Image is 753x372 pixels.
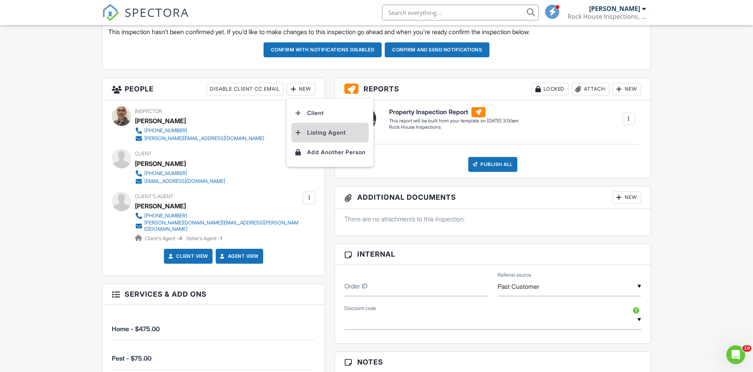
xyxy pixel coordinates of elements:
span: Client [135,151,152,157]
h3: Additional Documents [335,186,651,209]
div: Rock House Inspections [389,124,518,131]
div: [PERSON_NAME] [589,5,640,13]
label: Referral source [498,272,531,279]
div: This report will be built from your template on [DATE] 3:00am [389,118,518,124]
div: Publish All [468,157,517,172]
label: Order ID [344,282,367,290]
div: New [287,83,315,95]
div: [PHONE_NUMBER] [144,170,187,177]
a: [PHONE_NUMBER] [135,170,225,177]
h3: People [102,78,325,100]
span: Seller's Agent - [186,235,222,241]
span: 10 [742,345,751,352]
a: [PHONE_NUMBER] [135,127,264,135]
div: [PERSON_NAME] [135,115,186,127]
img: The Best Home Inspection Software - Spectora [102,4,119,21]
p: There are no attachments to this inspection. [344,215,641,223]
div: Attach [572,83,609,95]
div: [EMAIL_ADDRESS][DOMAIN_NAME] [144,178,225,184]
div: [PERSON_NAME][DOMAIN_NAME][EMAIL_ADDRESS][PERSON_NAME][DOMAIN_NAME] [144,220,301,232]
div: [PERSON_NAME][EMAIL_ADDRESS][DOMAIN_NAME] [144,135,264,142]
div: New [613,83,641,95]
strong: 4 [179,235,182,241]
a: [PHONE_NUMBER] [135,212,301,220]
div: [PHONE_NUMBER] [144,213,187,219]
a: [PERSON_NAME][EMAIL_ADDRESS][DOMAIN_NAME] [135,135,264,142]
a: Agent View [218,252,259,260]
strong: 1 [220,235,222,241]
div: Disable Client CC Email [206,83,284,95]
a: [EMAIL_ADDRESS][DOMAIN_NAME] [135,177,225,185]
iframe: Intercom live chat [726,345,745,364]
a: [PERSON_NAME] [135,200,186,212]
span: Home - $475.00 [112,325,160,333]
button: Confirm with notifications disabled [264,42,382,57]
h6: Property Inspection Report [389,107,518,117]
a: SPECTORA [102,11,189,27]
div: Rock House Inspections, LLC. [567,13,646,20]
span: Client's Agent [135,193,173,199]
span: SPECTORA [125,4,189,20]
a: Client View [167,252,208,260]
li: Service: Home [112,310,315,340]
input: Search everything... [382,5,539,20]
div: Locked [531,83,569,95]
p: This inspection hasn't been confirmed yet. If you'd like to make changes to this inspection go ah... [108,27,645,36]
div: [PHONE_NUMBER] [144,128,187,134]
span: Pest - $75.00 [112,354,151,362]
label: Discount code [344,305,376,312]
li: Service: Pest [112,340,315,369]
div: [PERSON_NAME] [135,158,186,170]
a: [PERSON_NAME][DOMAIN_NAME][EMAIL_ADDRESS][PERSON_NAME][DOMAIN_NAME] [135,220,301,232]
h3: Reports [335,78,651,100]
h3: Internal [335,244,651,264]
h3: Services & Add ons [102,284,325,305]
span: Client's Agent - [145,235,183,241]
span: Inspector [135,108,162,114]
div: New [613,191,641,204]
button: Confirm and send notifications [385,42,489,57]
